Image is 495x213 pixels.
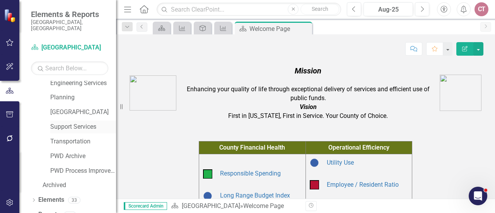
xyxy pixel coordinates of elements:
button: CT [475,2,488,16]
span: Elements & Reports [31,10,108,19]
img: AC_Logo.png [130,75,176,111]
td: Enhancing your quality of life through exceptional delivery of services and efficient use of publ... [178,63,438,123]
div: Aug-25 [366,5,410,14]
input: Search Below... [31,61,108,75]
img: Below Plan [310,180,319,189]
div: 33 [68,197,80,203]
em: Mission [295,66,321,75]
div: Welcome Page [249,24,310,34]
a: Archived [43,181,116,190]
button: Search [300,4,339,15]
a: PWD Process Improvements [50,167,116,176]
a: [GEOGRAPHIC_DATA] [182,202,240,210]
span: Operational Efficiency [328,144,389,151]
small: [GEOGRAPHIC_DATA], [GEOGRAPHIC_DATA] [31,19,108,32]
a: Long Range Budget Index [220,192,290,199]
div: Welcome Page [243,202,284,210]
a: Utility Use [327,159,354,166]
a: Responsible Spending [220,170,281,177]
img: Baselining [310,158,319,167]
span: County Financial Health [219,144,285,151]
a: [GEOGRAPHIC_DATA] [31,43,108,52]
a: Support Services [50,123,116,131]
img: AA%20logo.png [440,75,481,111]
a: Planning [50,93,116,102]
a: Elements [38,196,64,204]
a: [GEOGRAPHIC_DATA] [50,108,116,117]
span: Scorecard Admin [124,202,167,210]
a: Employee / Resident Ratio [327,181,399,188]
em: Vision [300,103,317,111]
a: Engineering Services [50,79,116,88]
div: » [171,202,300,211]
iframe: Intercom live chat [469,187,487,205]
img: Baselining [203,191,212,201]
img: On Target [203,169,212,179]
img: ClearPoint Strategy [4,9,17,22]
input: Search ClearPoint... [157,3,341,16]
span: Search [312,6,328,12]
button: Aug-25 [364,2,413,16]
a: PWD Archive [50,152,116,161]
a: Transportation [50,137,116,146]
